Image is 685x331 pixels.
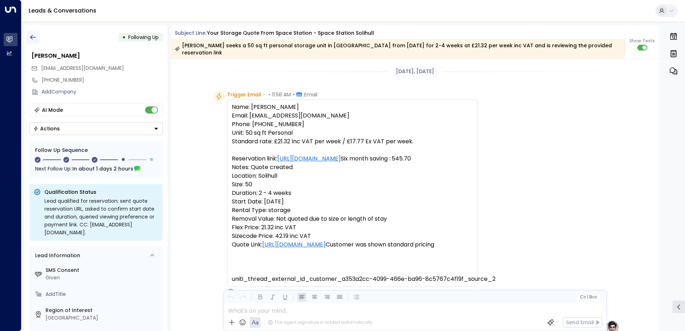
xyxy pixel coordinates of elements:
div: AddTitle [45,291,160,298]
span: | [587,294,588,299]
span: Following Up [128,34,159,41]
div: Actions [33,125,60,132]
div: [PERSON_NAME] [32,52,163,60]
span: In about 1 days 2 hours [72,165,133,173]
button: Cc|Bcc [577,294,600,301]
div: Follow Up Sequence [35,147,157,154]
div: AI Mode [42,106,63,114]
label: Region of Interest [45,307,160,314]
div: • [122,31,126,44]
span: rahman.omar1@gmail.com [41,64,124,72]
button: Actions [29,122,163,135]
span: • [268,91,270,98]
div: Given [45,274,160,282]
span: [EMAIL_ADDRESS][DOMAIN_NAME] [41,64,124,72]
div: Lead Information [33,252,80,259]
a: [URL][DOMAIN_NAME] [262,240,326,249]
div: The agent signature is added automatically [268,319,373,326]
div: Lead qualified for reservation; sent quote reservation URL, asked to confirm start date and durat... [44,197,158,236]
div: Button group with a nested menu [29,122,163,135]
span: 11:58 AM [272,91,291,98]
a: [URL][DOMAIN_NAME] [277,154,341,163]
div: [DATE], [DATE] [393,66,437,77]
a: Leads & Conversations [29,6,96,15]
div: [PHONE_NUMBER] [42,76,163,84]
label: SMS Consent [45,267,160,274]
pre: Name: [PERSON_NAME] Email: [EMAIL_ADDRESS][DOMAIN_NAME] Phone: [PHONE_NUMBER] Unit: 50 sq ft Pers... [232,103,473,283]
div: [PERSON_NAME] seeks a 50 sq ft personal storage unit in [GEOGRAPHIC_DATA] from [DATE] for 2-4 wee... [175,42,621,56]
span: Cc Bcc [580,294,597,299]
button: Undo [226,293,235,302]
div: [GEOGRAPHIC_DATA] [45,314,160,322]
p: Qualification Status [44,188,158,196]
span: • [263,91,265,98]
span: Show Texts [629,38,655,44]
span: Email [304,91,317,98]
span: • [293,91,294,98]
span: Subject Line: [175,29,206,37]
div: Next Follow Up: [35,165,157,173]
div: AddCompany [42,88,163,96]
div: O [227,288,234,296]
button: Redo [239,293,248,302]
div: Your storage quote from Space Station - Space Station Solihull [207,29,374,37]
span: Trigger Email [227,91,261,98]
